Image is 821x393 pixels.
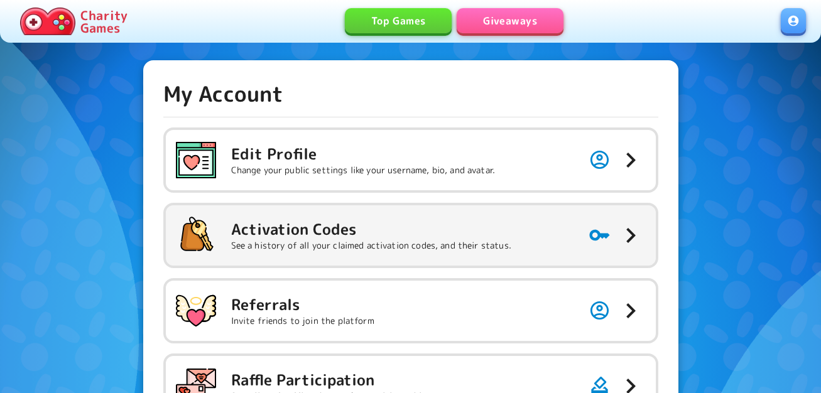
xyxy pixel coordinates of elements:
[231,315,374,327] p: Invite friends to join the platform
[166,205,656,266] button: Activation CodesSee a history of all your claimed activation codes, and their status.
[231,239,511,252] p: See a history of all your claimed activation codes, and their status.
[15,5,133,38] a: Charity Games
[457,8,563,33] a: Giveaways
[231,164,496,176] p: Change your public settings like your username, bio, and avatar.
[166,130,656,190] button: Edit ProfileChange your public settings like your username, bio, and avatar.
[80,9,128,34] p: Charity Games
[231,370,430,390] h5: Raffle Participation
[163,80,284,107] h4: My Account
[231,294,374,315] h5: Referrals
[20,8,75,35] img: Charity.Games
[231,144,496,164] h5: Edit Profile
[345,8,452,33] a: Top Games
[231,219,511,239] h5: Activation Codes
[166,281,656,341] button: ReferralsInvite friends to join the platform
